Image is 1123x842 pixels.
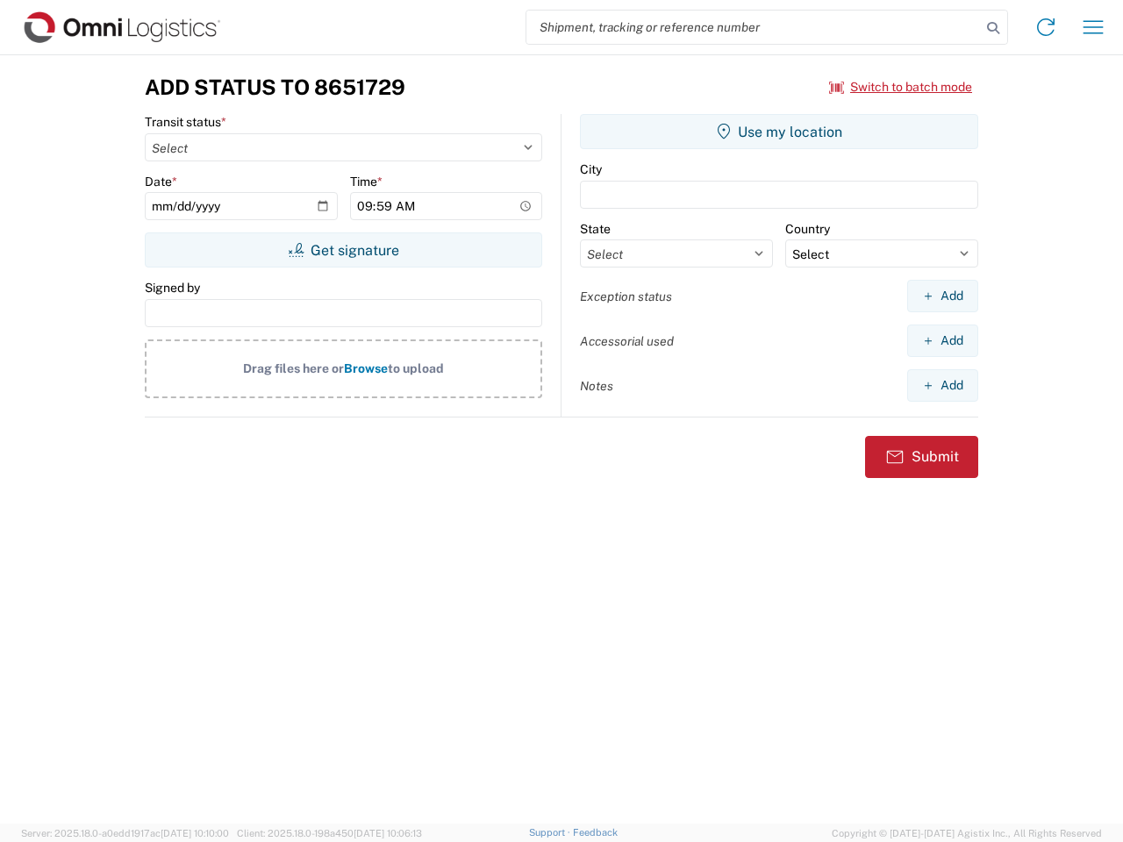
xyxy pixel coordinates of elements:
[145,174,177,189] label: Date
[388,361,444,375] span: to upload
[580,289,672,304] label: Exception status
[145,114,226,130] label: Transit status
[580,221,611,237] label: State
[907,280,978,312] button: Add
[161,828,229,838] span: [DATE] 10:10:00
[350,174,383,189] label: Time
[145,280,200,296] label: Signed by
[344,361,388,375] span: Browse
[573,827,618,838] a: Feedback
[580,161,602,177] label: City
[580,114,978,149] button: Use my location
[865,436,978,478] button: Submit
[237,828,422,838] span: Client: 2025.18.0-198a450
[580,378,613,394] label: Notes
[832,825,1102,841] span: Copyright © [DATE]-[DATE] Agistix Inc., All Rights Reserved
[529,827,573,838] a: Support
[907,325,978,357] button: Add
[243,361,344,375] span: Drag files here or
[145,232,542,268] button: Get signature
[21,828,229,838] span: Server: 2025.18.0-a0edd1917ac
[526,11,981,44] input: Shipment, tracking or reference number
[829,73,972,102] button: Switch to batch mode
[907,369,978,402] button: Add
[354,828,422,838] span: [DATE] 10:06:13
[580,333,674,349] label: Accessorial used
[145,75,405,100] h3: Add Status to 8651729
[785,221,830,237] label: Country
